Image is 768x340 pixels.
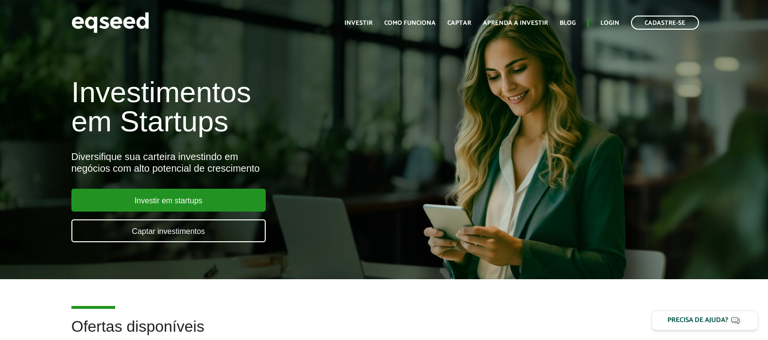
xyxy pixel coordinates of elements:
[344,20,373,26] a: Investir
[600,20,619,26] a: Login
[71,219,266,242] a: Captar investimentos
[71,151,441,174] div: Diversifique sua carteira investindo em negócios com alto potencial de crescimento
[483,20,548,26] a: Aprenda a investir
[71,10,149,36] img: EqSeed
[71,189,266,212] a: Investir em startups
[384,20,436,26] a: Como funciona
[447,20,471,26] a: Captar
[631,16,699,30] a: Cadastre-se
[560,20,576,26] a: Blog
[71,78,441,136] h1: Investimentos em Startups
